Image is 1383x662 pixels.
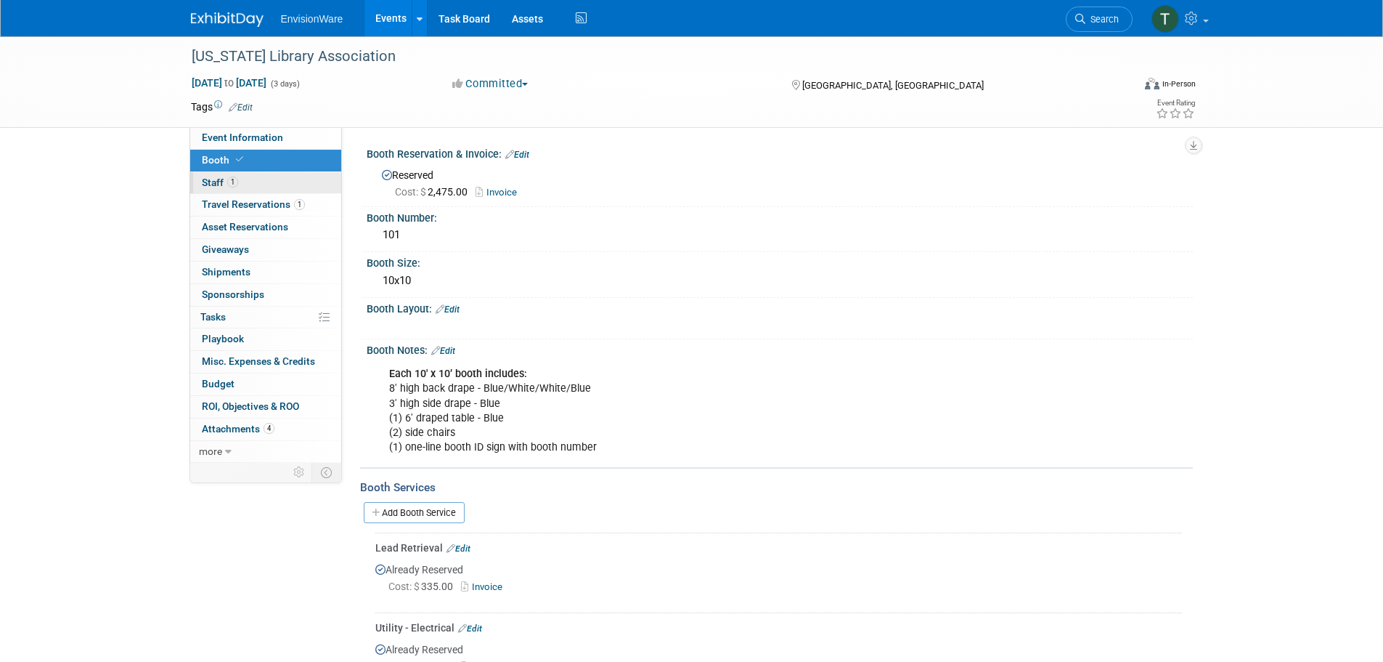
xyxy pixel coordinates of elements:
[436,304,460,315] a: Edit
[190,396,341,418] a: ROI, Objectives & ROO
[190,262,341,283] a: Shipments
[446,544,470,554] a: Edit
[190,328,341,350] a: Playbook
[190,150,341,171] a: Booth
[269,79,300,89] span: (3 days)
[202,266,250,278] span: Shipments
[367,252,1193,270] div: Booth Size:
[375,621,1182,635] div: Utility - Electrical
[190,374,341,395] a: Budget
[236,156,243,164] i: Booth reservation complete
[360,480,1193,496] div: Booth Services
[227,177,238,187] span: 1
[395,186,428,198] span: Cost: $
[375,555,1182,607] div: Already Reserved
[1156,100,1195,107] div: Event Rating
[191,76,267,89] span: [DATE] [DATE]
[461,581,508,592] a: Invoice
[378,164,1182,200] div: Reserved
[190,284,341,306] a: Sponsorships
[375,541,1182,555] div: Lead Retrieval
[222,77,236,89] span: to
[1066,7,1133,32] a: Search
[294,199,305,210] span: 1
[202,288,264,300] span: Sponsorships
[191,100,253,114] td: Tags
[202,378,234,389] span: Budget
[202,177,238,188] span: Staff
[190,351,341,373] a: Misc. Expenses & Credits
[367,143,1193,162] div: Booth Reservation & Invoice:
[388,581,459,592] span: 335.00
[190,172,341,194] a: Staff1
[202,154,246,166] span: Booth
[190,419,341,440] a: Attachments4
[190,217,341,238] a: Asset Reservations
[1151,5,1179,33] img: Ted Hollingshead
[311,463,341,482] td: Toggle Event Tabs
[202,423,274,435] span: Attachments
[388,581,421,592] span: Cost: $
[802,80,984,91] span: [GEOGRAPHIC_DATA], [GEOGRAPHIC_DATA]
[1047,76,1196,97] div: Event Format
[229,102,253,113] a: Edit
[202,333,244,344] span: Playbook
[202,132,283,143] span: Event Information
[202,355,315,367] span: Misc. Expenses & Credits
[395,186,473,198] span: 2,475.00
[202,221,288,233] span: Asset Reservations
[190,441,341,463] a: more
[458,623,482,634] a: Edit
[431,346,455,356] a: Edit
[190,307,341,328] a: Tasks
[505,150,529,160] a: Edit
[447,76,534,92] button: Committed
[264,423,274,434] span: 4
[187,44,1111,70] div: [US_STATE] Library Association
[378,270,1182,292] div: 10x10
[378,224,1182,246] div: 101
[190,239,341,261] a: Giveaways
[190,127,341,149] a: Event Information
[379,360,1033,461] div: 8' high back drape - Blue/White/White/Blue 3' high side drape - Blue (1) 6' draped table - Blue (...
[200,311,226,323] span: Tasks
[281,13,343,25] span: EnvisionWare
[190,194,341,216] a: Travel Reservations1
[389,368,527,380] b: Each 10' x 10’ booth includes:
[367,207,1193,225] div: Booth Number:
[364,502,465,523] a: Add Booth Service
[367,339,1193,358] div: Booth Notes:
[1145,78,1159,89] img: Format-Inperson.png
[367,298,1193,317] div: Booth Layout:
[287,463,312,482] td: Personalize Event Tab Strip
[1162,78,1196,89] div: In-Person
[476,187,524,198] a: Invoice
[202,198,305,210] span: Travel Reservations
[202,400,299,412] span: ROI, Objectives & ROO
[191,12,264,27] img: ExhibitDay
[199,445,222,457] span: more
[202,243,249,255] span: Giveaways
[1085,14,1119,25] span: Search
